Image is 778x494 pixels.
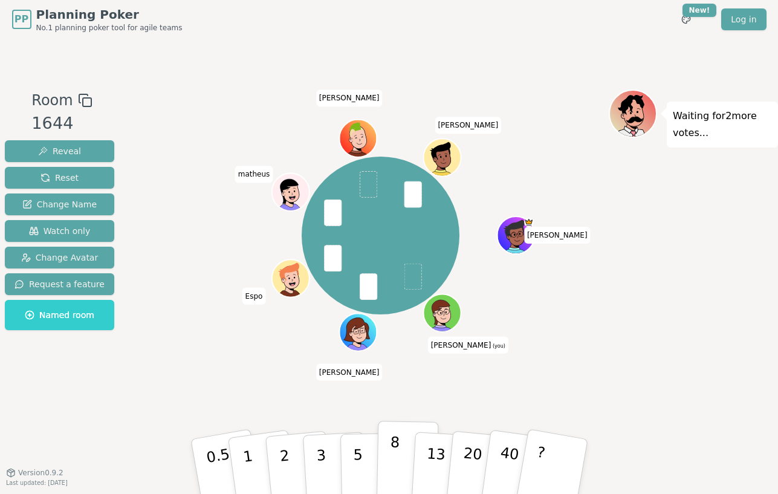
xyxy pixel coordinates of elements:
[25,309,94,321] span: Named room
[524,218,534,227] span: Rafael is the host
[15,278,105,290] span: Request a feature
[18,468,63,478] span: Version 0.9.2
[316,89,383,106] span: Click to change your name
[22,198,97,210] span: Change Name
[721,8,766,30] a: Log in
[316,364,383,381] span: Click to change your name
[5,140,114,162] button: Reveal
[12,6,183,33] a: PPPlanning PokerNo.1 planning poker tool for agile teams
[6,468,63,478] button: Version0.9.2
[21,252,99,264] span: Change Avatar
[5,220,114,242] button: Watch only
[682,4,717,17] div: New!
[673,108,772,141] p: Waiting for 2 more votes...
[235,166,273,183] span: Click to change your name
[5,247,114,268] button: Change Avatar
[428,337,508,354] span: Click to change your name
[435,117,501,134] span: Click to change your name
[5,273,114,295] button: Request a feature
[675,8,697,30] button: New!
[36,23,183,33] span: No.1 planning poker tool for agile teams
[38,145,81,157] span: Reveal
[491,343,505,349] span: (you)
[31,89,73,111] span: Room
[5,167,114,189] button: Reset
[5,300,114,330] button: Named room
[29,225,91,237] span: Watch only
[242,288,266,305] span: Click to change your name
[6,479,68,486] span: Last updated: [DATE]
[36,6,183,23] span: Planning Poker
[5,193,114,215] button: Change Name
[524,227,591,244] span: Click to change your name
[425,295,460,330] button: Click to change your avatar
[31,111,92,136] div: 1644
[41,172,79,184] span: Reset
[15,12,28,27] span: PP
